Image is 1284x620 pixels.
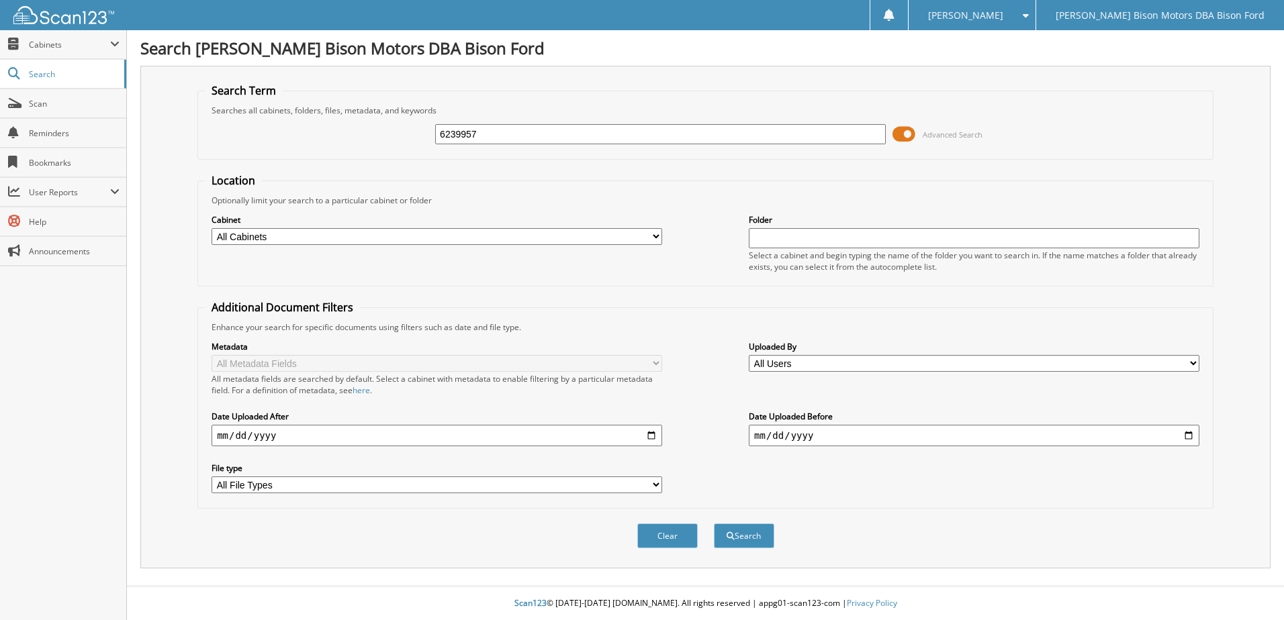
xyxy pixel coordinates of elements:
[205,105,1206,116] div: Searches all cabinets, folders, files, metadata, and keywords
[29,39,110,50] span: Cabinets
[29,187,110,198] span: User Reports
[29,216,120,227] span: Help
[205,300,360,315] legend: Additional Document Filters
[749,341,1199,352] label: Uploaded By
[749,250,1199,272] div: Select a cabinet and begin typing the name of the folder you want to search in. If the name match...
[749,214,1199,225] label: Folder
[205,83,283,98] legend: Search Term
[1217,556,1284,620] iframe: Chat Widget
[212,373,662,396] div: All metadata fields are searched by default. Select a cabinet with metadata to enable filtering b...
[847,597,897,609] a: Privacy Policy
[29,68,118,80] span: Search
[13,6,114,24] img: scan123-logo-white.svg
[212,341,662,352] label: Metadata
[212,214,662,225] label: Cabinet
[749,425,1199,446] input: end
[29,246,120,257] span: Announcements
[714,523,774,548] button: Search
[29,127,120,139] span: Reminders
[140,37,1271,59] h1: Search [PERSON_NAME] Bison Motors DBA Bison Ford
[212,411,662,422] label: Date Uploaded After
[514,597,547,609] span: Scan123
[205,321,1206,333] div: Enhance your search for specific documents using filters such as date and file type.
[928,11,1003,19] span: [PERSON_NAME]
[29,98,120,109] span: Scan
[127,587,1284,620] div: © [DATE]-[DATE] [DOMAIN_NAME]. All rights reserved | appg01-scan123-com |
[29,157,120,168] span: Bookmarks
[212,462,662,474] label: File type
[637,523,698,548] button: Clear
[1056,11,1265,19] span: [PERSON_NAME] Bison Motors DBA Bison Ford
[205,173,262,188] legend: Location
[205,195,1206,206] div: Optionally limit your search to a particular cabinet or folder
[923,130,982,140] span: Advanced Search
[212,425,662,446] input: start
[353,384,370,396] a: here
[749,411,1199,422] label: Date Uploaded Before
